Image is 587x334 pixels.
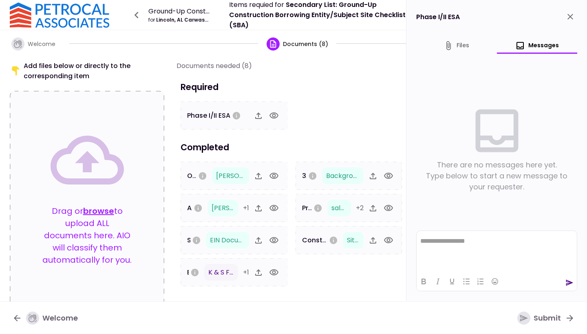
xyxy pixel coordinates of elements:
span: EIN Document .pdf [210,235,269,245]
div: There are no messages here yet. [437,159,557,170]
svg: A business plan needs to include sections on the business opportunity, services provided, trade a... [190,268,199,277]
span: K & S Fleet Wash Business Plan.docx [208,268,322,277]
span: Phase I/II ESA [187,111,230,120]
svg: 36-month projections with 24-mo broken out by month including assumptions. [308,171,317,180]
h3: Completed [177,141,406,154]
span: sales contract 2.pdf [331,203,396,213]
span: Articles of Incorporation [187,203,268,213]
span: +1 [243,268,249,277]
div: document detail tabs [416,41,577,51]
svg: Please provide the borrowing entity IRS Issued EIN Confirmation Letter [192,236,201,245]
img: Logo [10,2,109,28]
span: Pugh Brothers LLc Agreement pg 1.png [216,171,378,180]
span: Preliminary Title Report [302,203,378,213]
div: Submit [517,312,561,325]
button: files [416,41,497,51]
span: Business Plan [187,268,232,277]
div: Welcome [26,312,78,325]
svg: Please provide a Preliminary Title Report or Title Commitment, if available [313,204,322,213]
span: for [148,16,155,23]
button: Welcome [6,308,84,329]
p: Drag or to upload ALL documents here. AIO will classify them automatically for you. [42,205,132,266]
div: Phase I/II ESA [416,10,577,24]
div: Add files below or directly to the corresponding item [10,61,164,81]
h3: Required [177,81,406,93]
span: SS4 [187,235,200,245]
button: Messages [497,41,578,51]
span: Site Plan.pdf [347,235,386,245]
span: Documents (8) [283,40,328,48]
button: Bullet list [459,276,473,287]
button: close [563,10,577,24]
div: Documents needed (8) [177,61,252,71]
button: Italic [431,276,445,287]
svg: Please provide a copy of Phase I/II Report (if available) [232,111,241,120]
span: Construction Plans or Drawings [302,235,406,245]
button: Documents (8) [265,31,329,57]
span: pugh brothers formation.pdf [212,203,342,213]
iframe: Rich Text Area [417,231,577,272]
svg: Please provide your borrowing entity operating agreements or bylaws [198,171,207,180]
button: Underline [445,276,459,287]
span: 36-Month Financial Projections [302,171,405,180]
button: Submit [511,308,581,329]
span: Welcome [28,40,55,48]
div: Ground-Up Construction Carwash (SBA) [148,6,210,16]
svg: Please provide copy of Construction Plans or Drawings [329,236,338,245]
span: +2 [356,203,364,213]
div: Type below to start a new message to your requester. [424,170,569,192]
button: Bold [417,276,430,287]
button: Welcome [5,31,62,57]
span: Operating Agreements/Bylaws [187,171,289,180]
button: browse [83,205,114,217]
button: send [565,279,574,287]
span: +1 [243,203,249,213]
button: Numbered list [474,276,488,287]
button: Emojis [488,276,502,287]
div: Lincoln, AL Carwash Development [148,16,210,24]
svg: Please provide your borrowing entity Articles of Incorporation/Organization [194,204,203,213]
span: Background Assumptions page 3, revised 9-30-25.xlsx - Calculations_Notes.pdf [326,171,577,180]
